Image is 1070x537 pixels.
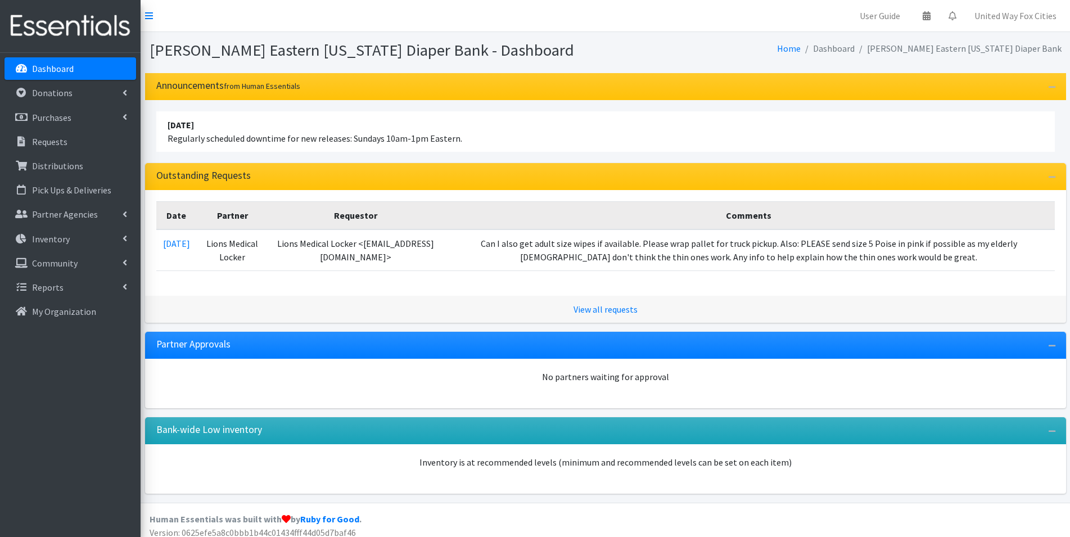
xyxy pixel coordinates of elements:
[156,455,1055,469] p: Inventory is at recommended levels (minimum and recommended levels can be set on each item)
[4,276,136,299] a: Reports
[156,111,1055,152] li: Regularly scheduled downtime for new releases: Sundays 10am-1pm Eastern.
[851,4,909,27] a: User Guide
[32,184,111,196] p: Pick Ups & Deliveries
[32,233,70,245] p: Inventory
[268,201,443,229] th: Requestor
[150,513,362,525] strong: Human Essentials was built with by .
[224,81,300,91] small: from Human Essentials
[4,106,136,129] a: Purchases
[32,112,71,123] p: Purchases
[4,7,136,45] img: HumanEssentials
[32,306,96,317] p: My Organization
[156,339,231,350] h3: Partner Approvals
[4,57,136,80] a: Dashboard
[965,4,1066,27] a: United Way Fox Cities
[574,304,638,315] a: View all requests
[197,201,268,229] th: Partner
[4,228,136,250] a: Inventory
[855,40,1062,57] li: [PERSON_NAME] Eastern [US_STATE] Diaper Bank
[150,40,602,60] h1: [PERSON_NAME] Eastern [US_STATE] Diaper Bank - Dashboard
[32,209,98,220] p: Partner Agencies
[168,119,194,130] strong: [DATE]
[156,370,1055,383] div: No partners waiting for approval
[4,130,136,153] a: Requests
[163,238,190,249] a: [DATE]
[156,170,251,182] h3: Outstanding Requests
[32,63,74,74] p: Dashboard
[443,229,1055,271] td: Can I also get adult size wipes if available. Please wrap pallet for truck pickup. Also: PLEASE s...
[156,80,300,92] h3: Announcements
[32,136,67,147] p: Requests
[801,40,855,57] li: Dashboard
[156,424,262,436] h3: Bank-wide Low inventory
[32,87,73,98] p: Donations
[443,201,1055,229] th: Comments
[4,203,136,225] a: Partner Agencies
[4,82,136,104] a: Donations
[32,160,83,172] p: Distributions
[4,155,136,177] a: Distributions
[156,201,197,229] th: Date
[777,43,801,54] a: Home
[197,229,268,271] td: Lions Medical Locker
[32,258,78,269] p: Community
[32,282,64,293] p: Reports
[300,513,359,525] a: Ruby for Good
[4,252,136,274] a: Community
[4,300,136,323] a: My Organization
[268,229,443,271] td: Lions Medical Locker <[EMAIL_ADDRESS][DOMAIN_NAME]>
[4,179,136,201] a: Pick Ups & Deliveries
